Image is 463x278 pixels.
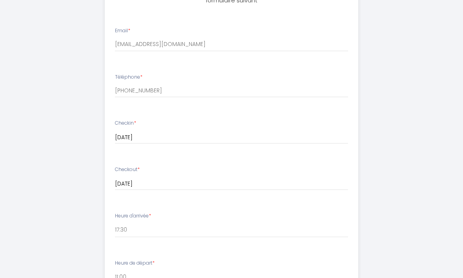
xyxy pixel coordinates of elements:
[115,166,140,174] label: Checkout
[115,260,155,267] label: Heure de départ
[115,213,151,220] label: Heure d'arrivée
[115,120,136,127] label: Checkin
[115,74,142,81] label: Téléphone
[115,28,130,35] label: Email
